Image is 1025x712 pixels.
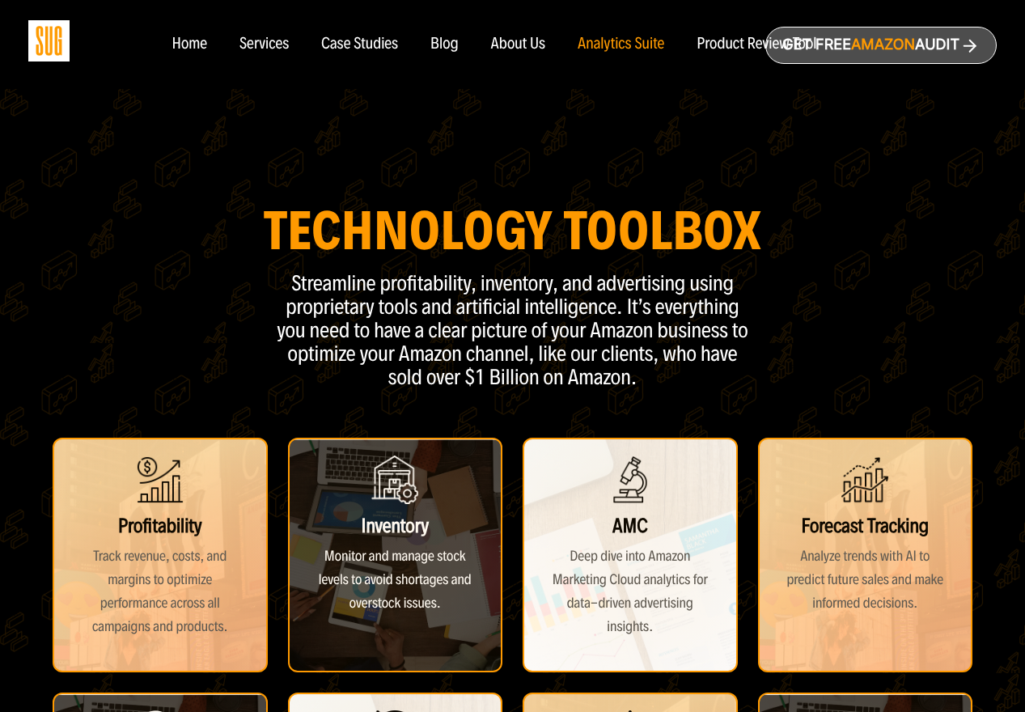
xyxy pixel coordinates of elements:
[578,36,664,53] a: Analytics Suite
[28,20,70,61] img: Sug
[239,36,289,53] a: Services
[321,36,398,53] a: Case Studies
[264,197,762,264] strong: Technology Toolbox
[430,36,459,53] a: Blog
[270,272,756,389] p: Streamline profitability, inventory, and advertising using proprietary tools and artificial intel...
[765,27,997,64] a: Get freeAmazonAudit
[851,36,915,53] span: Amazon
[697,36,816,53] a: Product Review Tool
[491,36,546,53] a: About Us
[172,36,206,53] a: Home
